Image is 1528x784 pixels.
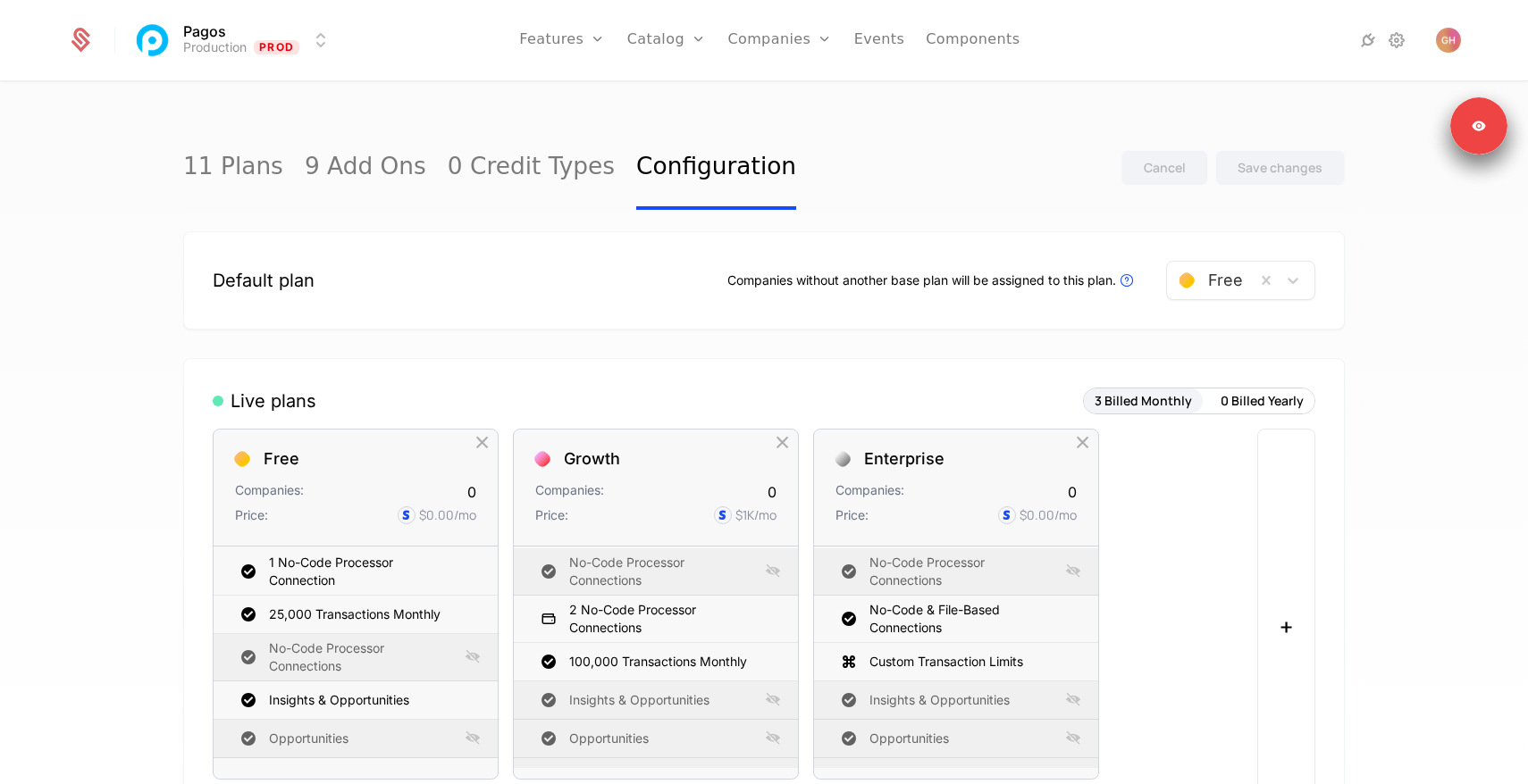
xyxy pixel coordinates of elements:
[1215,150,1345,186] button: Save changes
[1238,159,1322,177] div: Save changes
[1386,29,1407,51] a: Settings
[137,21,332,60] button: Select environment
[1121,150,1208,186] button: Cancel
[1144,159,1186,177] div: Cancel
[1357,29,1379,51] a: Integrations
[869,601,1055,637] div: No-Code & File-Based Connections
[514,596,798,643] div: 2 No-Code Processor Connections
[762,727,784,750] div: Show Entitlement
[214,548,498,596] div: 1 No-Code Processor Connection
[814,643,1098,681] div: Custom Transaction Limits
[183,24,226,38] span: Pagos
[1210,388,1314,413] button: 0 Billed Yearly
[514,720,798,758] div: Opportunities
[213,268,315,293] div: Default plan
[835,481,904,503] div: Companies:
[762,688,784,712] div: Show Entitlement
[535,481,604,503] div: Companies:
[569,691,709,709] div: Insights & Opportunities
[1062,727,1084,750] div: Show Entitlement
[768,481,777,503] div: 0
[1084,388,1203,413] button: 3 Billed Monthly
[835,506,869,524] div: Price:
[1436,28,1461,53] img: Gio Hobbins
[269,730,348,747] div: Opportunities
[864,451,945,467] div: Enterprise
[1062,688,1084,712] div: Show Entitlement
[869,691,1010,709] div: Insights & Opportunities
[462,560,483,583] div: Hide Entitlement
[762,560,784,583] div: Show Entitlement
[514,548,798,596] div: No-Code Processor Connections
[1062,650,1084,673] div: Hide Entitlement
[131,19,174,62] img: Pagos
[1020,506,1077,524] div: $0.00 /mo
[264,451,299,467] div: Free
[214,681,498,720] div: Insights & Opportunities
[569,653,747,671] div: 100,000 Transactions Monthly
[814,681,1098,720] div: Insights & Opportunities
[1436,28,1461,53] button: Open user button
[462,646,483,669] div: Show Entitlement
[814,548,1098,596] div: No-Code Processor Connections
[305,126,426,210] a: 9 Add Ons
[269,554,455,589] div: 1 No-Code Processor Connection
[569,554,755,589] div: No-Code Processor Connections
[814,720,1098,758] div: Opportunities
[467,481,476,503] div: 0
[269,605,441,623] div: 25,000 Transactions Monthly
[183,38,247,56] div: Production
[462,727,483,750] div: Show Entitlement
[564,451,620,467] div: Growth
[183,126,283,210] a: 11 Plans
[1062,560,1084,583] div: Show Entitlement
[514,681,798,720] div: Insights & Opportunities
[735,506,777,524] div: $1K /mo
[514,643,798,681] div: 100,000 Transactions Monthly
[535,506,568,524] div: Price:
[814,596,1098,643] div: No-Code & File-Based Connections
[235,481,304,503] div: Companies:
[869,653,1023,671] div: Custom Transaction Limits
[235,506,268,524] div: Price:
[214,596,498,634] div: 25,000 Transactions Monthly
[462,688,483,712] div: Hide Entitlement
[214,720,498,758] div: Opportunities
[419,506,476,524] div: $0.00 /mo
[636,126,796,210] a: Configuration
[254,40,299,54] span: Prod
[762,650,784,673] div: Hide Entitlement
[269,639,455,675] div: No-Code Processor Connections
[213,388,316,413] div: Live plans
[869,730,949,747] div: Opportunities
[569,601,755,637] div: 2 No-Code Processor Connections
[727,270,1138,291] div: Companies without another base plan will be assigned to this plan.
[269,691,409,709] div: Insights & Opportunities
[462,603,483,626] div: Hide Entitlement
[214,634,498,681] div: No-Code Processor Connections
[762,607,784,630] div: Hide Entitlement
[1062,607,1084,630] div: Hide Entitlement
[569,730,649,747] div: Opportunities
[448,126,615,210] a: 0 Credit Types
[1068,481,1077,503] div: 0
[869,554,1055,589] div: No-Code Processor Connections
